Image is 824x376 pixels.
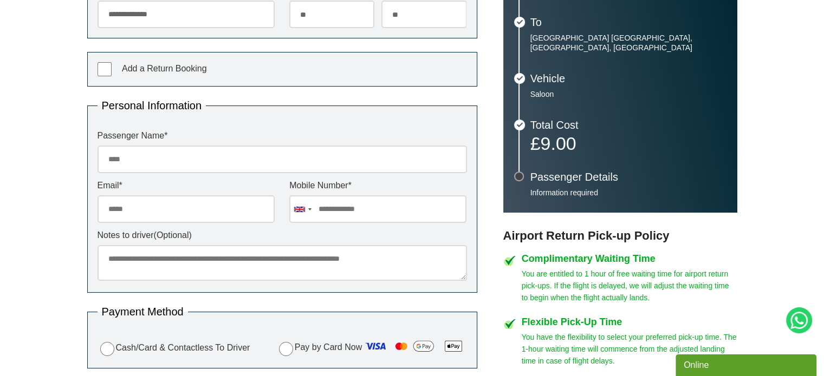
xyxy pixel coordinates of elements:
p: Saloon [530,89,726,99]
span: 9.00 [540,133,576,154]
p: Information required [530,188,726,197]
p: [GEOGRAPHIC_DATA] [GEOGRAPHIC_DATA], [GEOGRAPHIC_DATA], [GEOGRAPHIC_DATA] [530,33,726,52]
div: United Kingdom: +44 [290,196,315,222]
label: Email [98,181,275,190]
label: Notes to driver [98,231,467,240]
h3: Passenger Details [530,171,726,182]
iframe: chat widget [676,352,819,376]
p: £ [530,136,726,151]
input: Pay by Card Now [279,342,293,356]
span: Add a Return Booking [122,64,207,73]
input: Add a Return Booking [98,62,112,76]
legend: Personal Information [98,100,206,111]
h3: Airport Return Pick-up Policy [503,229,737,243]
p: You have the flexibility to select your preferred pick-up time. The 1-hour waiting time will comm... [522,331,737,367]
legend: Payment Method [98,306,188,317]
h3: To [530,17,726,28]
input: Cash/Card & Contactless To Driver [100,342,114,356]
h3: Total Cost [530,120,726,130]
span: (Optional) [154,230,192,240]
label: Cash/Card & Contactless To Driver [98,340,250,356]
h3: Vehicle [530,73,726,84]
label: Passenger Name [98,131,467,140]
label: Mobile Number [289,181,466,190]
h4: Complimentary Waiting Time [522,254,737,263]
h4: Flexible Pick-Up Time [522,317,737,327]
label: Pay by Card Now [276,338,467,358]
p: You are entitled to 1 hour of free waiting time for airport return pick-ups. If the flight is del... [522,268,737,304]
